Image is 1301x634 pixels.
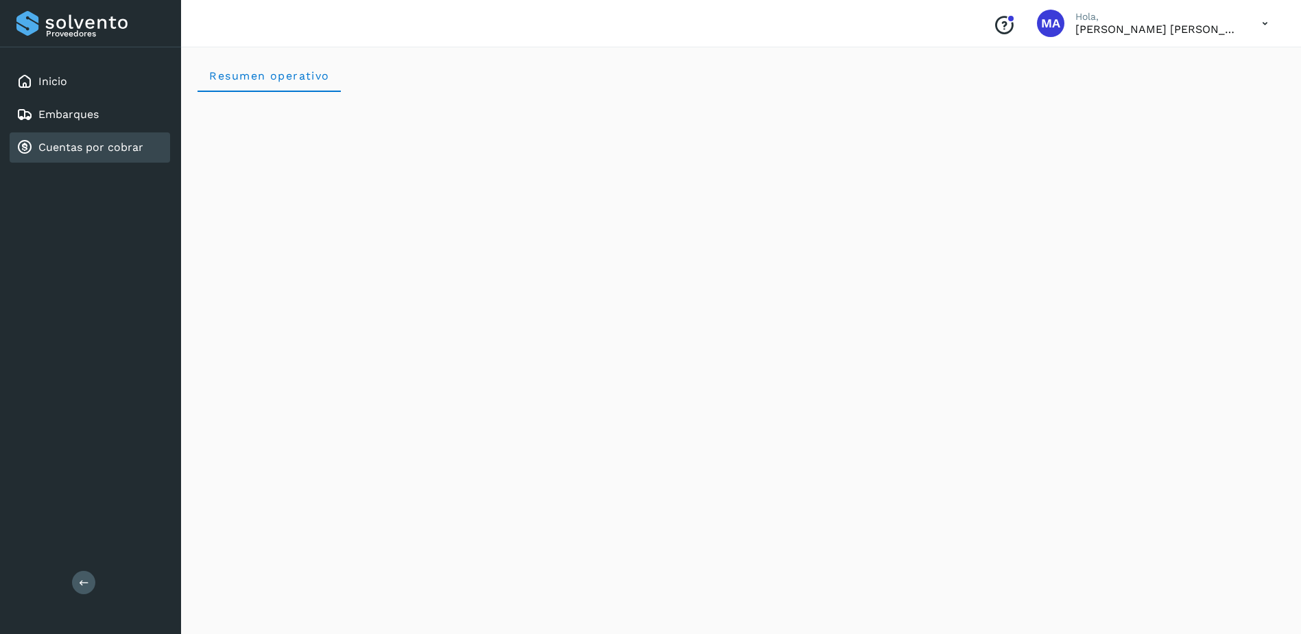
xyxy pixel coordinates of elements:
span: Resumen operativo [208,69,330,82]
a: Embarques [38,108,99,121]
div: Embarques [10,99,170,130]
p: MIGUEL ANGEL HERRERA BATRES [1075,23,1240,36]
div: Cuentas por cobrar [10,132,170,163]
p: Proveedores [46,29,165,38]
a: Inicio [38,75,67,88]
p: Hola, [1075,11,1240,23]
div: Inicio [10,67,170,97]
a: Cuentas por cobrar [38,141,143,154]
